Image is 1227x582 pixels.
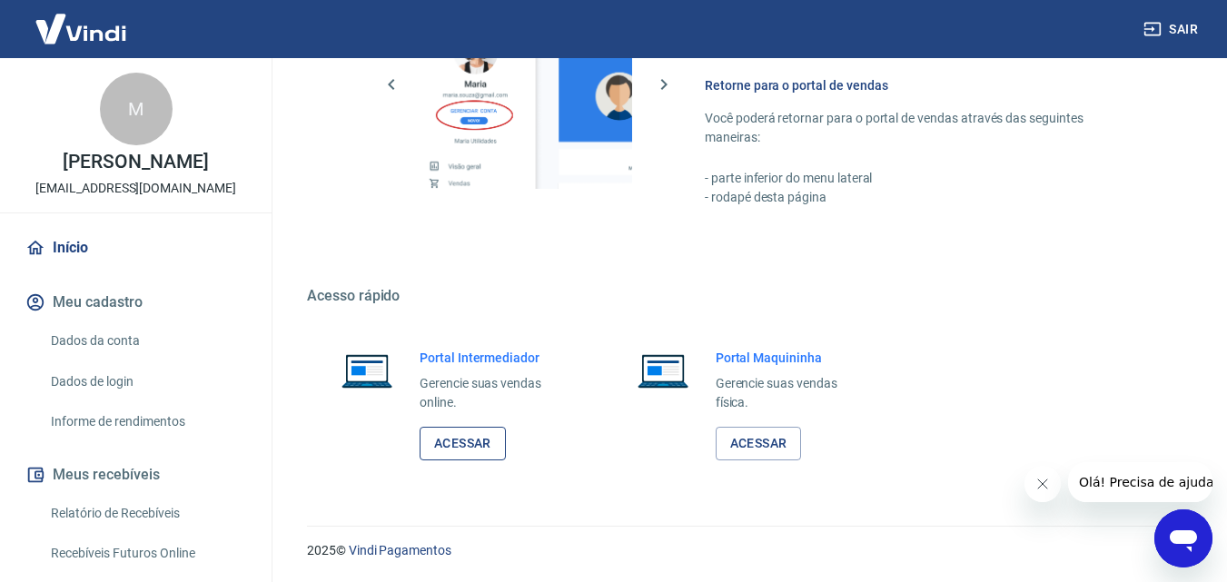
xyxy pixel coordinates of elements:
h5: Acesso rápido [307,287,1183,305]
a: Acessar [420,427,506,460]
a: Informe de rendimentos [44,403,250,440]
h6: Portal Maquininha [716,349,866,367]
a: Dados de login [44,363,250,400]
p: Gerencie suas vendas online. [420,374,570,412]
img: Imagem de um notebook aberto [329,349,405,392]
h6: Retorne para o portal de vendas [705,76,1140,94]
iframe: Mensagem da empresa [1068,462,1212,502]
button: Sair [1140,13,1205,46]
iframe: Botão para abrir a janela de mensagens [1154,509,1212,567]
span: Olá! Precisa de ajuda? [11,13,153,27]
p: [EMAIL_ADDRESS][DOMAIN_NAME] [35,179,236,198]
a: Acessar [716,427,802,460]
a: Relatório de Recebíveis [44,495,250,532]
p: - rodapé desta página [705,188,1140,207]
button: Meu cadastro [22,282,250,322]
a: Dados da conta [44,322,250,360]
h6: Portal Intermediador [420,349,570,367]
button: Meus recebíveis [22,455,250,495]
p: [PERSON_NAME] [63,153,208,172]
p: 2025 © [307,541,1183,560]
p: Gerencie suas vendas física. [716,374,866,412]
p: - parte inferior do menu lateral [705,169,1140,188]
a: Início [22,228,250,268]
img: Vindi [22,1,140,56]
div: M [100,73,173,145]
iframe: Fechar mensagem [1024,466,1061,502]
p: Você poderá retornar para o portal de vendas através das seguintes maneiras: [705,109,1140,147]
a: Vindi Pagamentos [349,543,451,557]
img: Imagem de um notebook aberto [625,349,701,392]
a: Recebíveis Futuros Online [44,535,250,572]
